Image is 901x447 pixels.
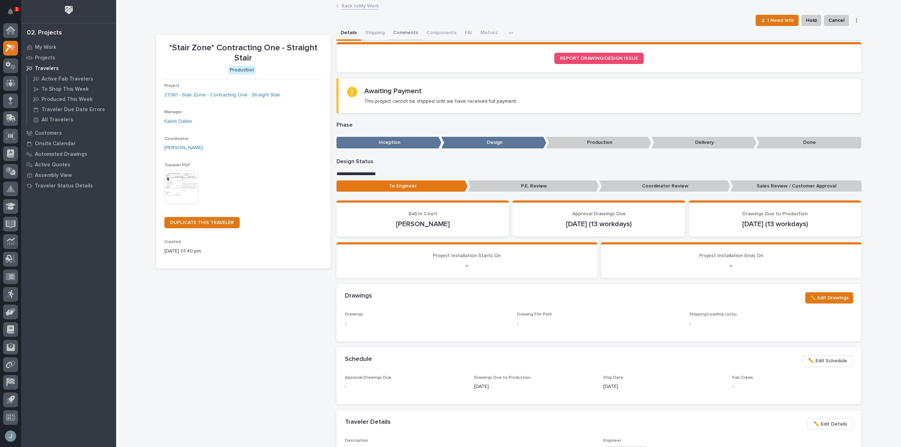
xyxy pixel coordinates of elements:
button: FAI [461,26,476,41]
a: Active Quotes [21,159,116,170]
span: Approval Drawings Due [572,211,626,216]
a: Travelers [21,63,116,74]
span: ✏️ Edit Drawings [810,294,849,302]
p: P.E. Review [468,180,599,192]
span: Manager [164,110,182,114]
p: Active Quotes [35,162,70,168]
button: ✏️ Edit Schedule [802,356,853,367]
span: Description [345,439,368,443]
div: 02. Projects [27,29,62,37]
p: Sales Review / Customer Approval [730,180,862,192]
a: [PERSON_NAME] [164,144,203,152]
p: To Engineer [336,180,468,192]
button: Hold [801,15,821,26]
p: - [689,320,853,327]
button: Shipping [361,26,389,41]
span: REPORT DRAWING/DESIGN ISSUE [560,56,638,61]
a: Back toMy Work [341,1,379,9]
button: users-avatar [3,429,18,443]
a: Onsite Calendar [21,138,116,149]
a: Automated Drawings [21,149,116,159]
p: 1 [15,7,18,12]
a: Traveler Due Date Errors [27,104,116,114]
p: Produced This Week [42,96,93,103]
a: All Travelers [27,115,116,124]
p: All Travelers [42,117,73,123]
p: Travelers [35,65,59,72]
a: Kaleb Dallas [164,118,192,125]
button: Comments [389,26,422,41]
span: Coordinator [164,137,189,141]
span: Ball In Court [409,211,437,216]
span: Drawing File Path [517,312,552,317]
span: Shipping/Loading List(s) [689,312,737,317]
p: Customers [35,130,62,136]
p: *Stair Zone* Contracting One - Straight Stair [164,43,322,63]
button: Metrics [476,26,502,41]
span: Approval Drawings Due [345,376,391,380]
h2: Drawings [345,292,372,300]
p: [DATE] [474,383,595,390]
p: - [345,320,509,327]
a: My Work [21,42,116,52]
p: Traveler Due Date Errors [42,107,105,113]
span: ⏳ I Need Info [760,16,794,25]
p: - [345,261,589,270]
p: [DATE] (13 workdays) [697,220,853,228]
p: Inception [336,137,441,148]
a: Assembly View [21,170,116,180]
span: Fab Crews [732,376,753,380]
button: Components [422,26,461,41]
p: Done [756,137,861,148]
span: Cancel [828,16,844,25]
span: Drawings [345,312,363,317]
p: Projects [35,55,55,61]
p: Design Status [336,158,862,165]
span: Hold [806,16,817,25]
p: Phase [336,122,862,128]
p: - [609,261,853,270]
p: Active Fab Travelers [42,76,93,82]
span: ✏️ Edit Schedule [808,357,847,365]
span: Traveler PDF [164,163,190,167]
button: ✏️ Edit Details [807,419,853,430]
span: Project Installation Starts On [433,253,501,258]
span: Project Installation Ends On [699,253,763,258]
span: Project [164,84,179,88]
h2: Schedule [345,356,372,363]
p: Production [546,137,651,148]
p: Traveler Status Details [35,183,93,189]
h2: Awaiting Payment [364,87,422,95]
p: [DATE] (13 workdays) [521,220,677,228]
p: This project cannot be shipped until we have received full payment. [364,98,517,104]
p: My Work [35,44,56,51]
a: Traveler Status Details [21,180,116,191]
button: Details [336,26,361,41]
p: Assembly View [35,172,72,179]
p: Design [441,137,546,148]
p: [DATE] [603,383,724,390]
p: Onsite Calendar [35,141,76,147]
a: Projects [21,52,116,63]
p: [DATE] 01:40 pm [164,248,322,255]
span: Engineer [603,439,621,443]
p: [PERSON_NAME] [345,220,501,228]
button: ⏳ I Need Info [756,15,799,26]
button: ✏️ Edit Drawings [805,292,853,304]
span: ✏️ Edit Details [813,420,847,428]
img: Workspace Logo [62,4,75,17]
a: DUPLICATE THIS TRAVELER [164,217,240,228]
a: REPORT DRAWING/DESIGN ISSUE [554,53,644,64]
h2: Traveler Details [345,419,391,426]
span: Drawings Due to Production [742,211,808,216]
p: To Shop This Week [42,86,89,92]
span: Drawings Due to Production [474,376,531,380]
span: Ship Date [603,376,623,380]
span: Created [164,240,181,244]
div: Notifications1 [9,8,18,20]
p: Coordinator Review [599,180,730,192]
a: 27361 - Stair Zone - Contracting One - Straight Stair [164,91,281,99]
a: Active Fab Travelers [27,74,116,84]
button: Cancel [824,15,849,26]
a: To Shop This Week [27,84,116,94]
